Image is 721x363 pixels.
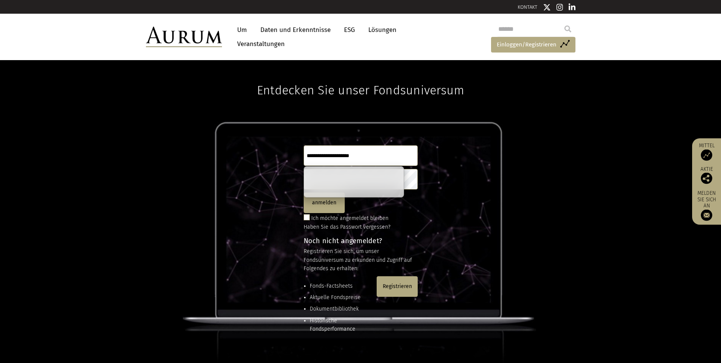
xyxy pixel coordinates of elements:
[304,248,412,272] font: Registrieren Sie sich, um unser Fondsuniversum zu erkunden und Zugriff auf Folgendes zu erhalten:
[257,23,334,37] a: Daten und Erkenntnisse
[560,21,575,37] input: Submit
[364,23,400,37] a: Lösungen
[310,283,353,289] font: Fonds-Factsheets
[383,283,412,290] font: Registrieren
[310,294,361,301] font: Aktuelle Fondspreise
[233,37,285,51] a: Veranstaltungen
[368,26,396,34] font: Lösungen
[237,26,247,34] font: Um
[518,4,537,10] a: KONTAKT
[543,3,551,11] img: Twitter-Symbol
[344,26,355,34] font: ESG
[697,190,716,209] font: Melden Sie sich an
[377,276,418,297] button: Registrieren
[701,210,712,221] img: Melden Sie sich für unseren Newsletter an
[310,306,359,312] font: Dokumentbibliothek
[257,83,464,97] font: Entdecken Sie unser Fondsuniversum
[311,215,388,221] font: Ich möchte angemeldet bleiben
[701,173,712,184] img: Teilen Sie diesen Beitrag
[233,23,251,37] a: Um
[237,40,285,48] font: Veranstaltungen
[699,142,715,149] font: Mittel
[491,37,575,53] a: Einloggen/Registrieren
[304,193,345,213] button: anmelden
[497,41,556,48] font: Einloggen/Registrieren
[701,150,712,161] img: Zugang zu Mitteln
[696,142,717,161] a: Mittel
[146,27,222,47] img: Aurum
[304,224,390,230] a: Haben Sie das Passwort vergessen?
[696,190,717,221] a: Melden Sie sich an
[700,166,713,172] font: Aktie
[310,317,355,332] font: Historische Fondsperformance
[569,3,575,11] img: Linkedin icon
[340,23,359,37] a: ESG
[260,26,331,34] font: Daten und Erkenntnisse
[304,237,382,245] font: Noch nicht angemeldet?
[312,199,336,206] font: anmelden
[556,3,563,11] img: Instagram-Symbol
